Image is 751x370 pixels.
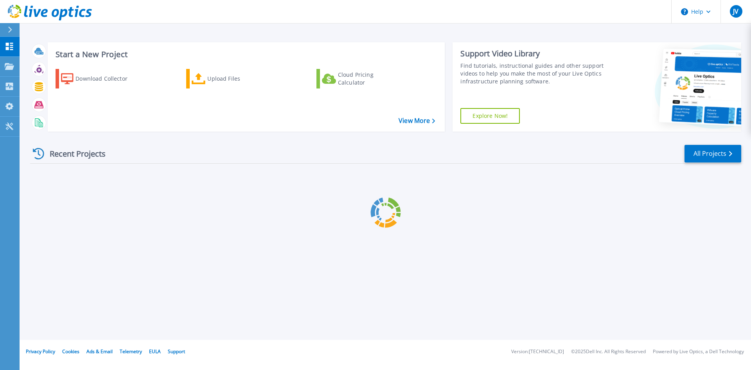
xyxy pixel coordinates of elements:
a: Upload Files [186,69,273,88]
div: Upload Files [207,71,270,87]
li: Powered by Live Optics, a Dell Technology [653,349,744,354]
span: JV [733,8,738,14]
a: Telemetry [120,348,142,355]
h3: Start a New Project [56,50,435,59]
div: Find tutorials, instructional guides and other support videos to help you make the most of your L... [460,62,607,85]
div: Support Video Library [460,49,607,59]
div: Download Collector [75,71,138,87]
a: Ads & Email [86,348,113,355]
a: All Projects [685,145,741,162]
a: Cloud Pricing Calculator [316,69,404,88]
li: Version: [TECHNICAL_ID] [511,349,564,354]
a: Cookies [62,348,79,355]
div: Recent Projects [30,144,116,163]
li: © 2025 Dell Inc. All Rights Reserved [571,349,646,354]
a: Download Collector [56,69,143,88]
a: Explore Now! [460,108,520,124]
a: Support [168,348,185,355]
a: View More [399,117,435,125]
a: Privacy Policy [26,348,55,355]
div: Cloud Pricing Calculator [338,71,401,87]
a: EULA [149,348,161,355]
